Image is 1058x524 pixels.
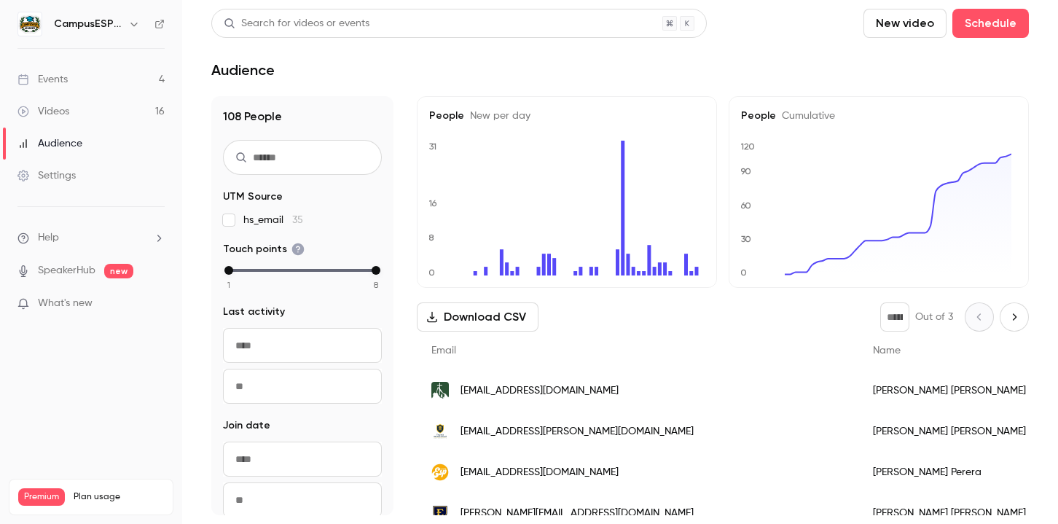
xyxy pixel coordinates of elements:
text: 30 [741,234,751,244]
input: To [223,369,382,404]
span: New per day [464,111,530,121]
span: new [104,264,133,278]
iframe: Noticeable Trigger [147,297,165,310]
input: From [223,328,382,363]
text: 90 [740,166,751,176]
span: Join date [223,418,270,433]
text: 120 [740,141,755,152]
input: To [223,482,382,517]
button: New video [863,9,947,38]
input: From [223,442,382,477]
p: Out of 3 [915,310,953,324]
img: truett.edu [431,423,449,440]
text: 8 [428,232,434,243]
div: Events [17,72,68,87]
text: 0 [740,267,747,278]
span: Name [873,345,901,356]
span: UTM Source [223,189,283,204]
img: campusesp.com [431,464,449,481]
h6: CampusESP Academy [54,17,122,31]
text: 16 [428,198,437,208]
img: CampusESP Academy [18,12,42,36]
div: min [224,266,233,275]
h1: Audience [211,61,275,79]
span: Help [38,230,59,246]
span: Cumulative [776,111,835,121]
div: max [372,266,380,275]
img: etsu.edu [431,504,449,522]
span: What's new [38,296,93,311]
li: help-dropdown-opener [17,230,165,246]
text: 31 [429,141,436,152]
span: hs_email [243,213,303,227]
div: Audience [17,136,82,151]
span: [EMAIL_ADDRESS][DOMAIN_NAME] [461,383,619,399]
span: Premium [18,488,65,506]
span: Email [431,345,456,356]
h1: 108 People [223,108,382,125]
span: Touch points [223,242,305,257]
span: [PERSON_NAME][EMAIL_ADDRESS][DOMAIN_NAME] [461,506,694,521]
div: Videos [17,104,69,119]
text: 60 [740,200,751,211]
img: franciscan.edu [431,382,449,399]
button: Download CSV [417,302,538,332]
span: 35 [292,215,303,225]
button: Schedule [952,9,1029,38]
text: 0 [428,267,435,278]
span: Last activity [223,305,285,319]
button: Next page [1000,302,1029,332]
span: 1 [227,278,230,292]
h5: People [429,109,705,123]
span: [EMAIL_ADDRESS][PERSON_NAME][DOMAIN_NAME] [461,424,694,439]
div: Settings [17,168,76,183]
a: SpeakerHub [38,263,95,278]
span: Plan usage [74,491,164,503]
span: 8 [374,278,378,292]
h5: People [741,109,1016,123]
span: [EMAIL_ADDRESS][DOMAIN_NAME] [461,465,619,480]
div: Search for videos or events [224,16,369,31]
